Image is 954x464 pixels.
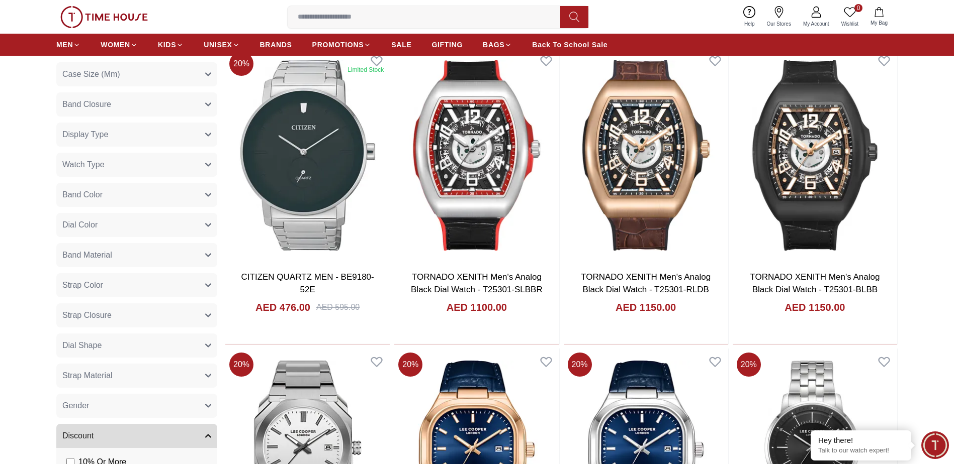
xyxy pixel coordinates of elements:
[348,66,384,74] div: Limited Stock
[225,48,390,263] img: CITIZEN QUARTZ MEN - BE9180-52E
[56,424,217,448] button: Discount
[750,272,880,295] a: TORNADO XENITH Men's Analog Black Dial Watch - T25301-BLBB
[411,272,543,295] a: TORNADO XENITH Men's Analog Black Dial Watch - T25301-SLBBR
[921,431,949,459] div: Chat Widget
[818,435,904,445] div: Hey there!
[316,301,360,313] div: AED 595.00
[447,300,507,314] h4: AED 1100.00
[394,48,559,263] img: TORNADO XENITH Men's Analog Black Dial Watch - T25301-SLBBR
[62,98,111,110] span: Band Closure
[204,36,239,54] a: UNISEX
[158,40,176,50] span: KIDS
[260,36,292,54] a: BRANDS
[260,40,292,50] span: BRANDS
[818,446,904,455] p: Talk to our watch expert!
[864,5,894,29] button: My Bag
[62,129,108,141] span: Display Type
[56,123,217,147] button: Display Type
[740,20,759,28] span: Help
[56,183,217,207] button: Band Color
[101,36,138,54] a: WOMEN
[229,52,253,76] span: 20 %
[158,36,184,54] a: KIDS
[564,48,728,263] img: TORNADO XENITH Men's Analog Black Dial Watch - T25301-RLDB
[62,400,89,412] span: Gender
[431,40,463,50] span: GIFTING
[204,40,232,50] span: UNISEX
[56,364,217,388] button: Strap Material
[761,4,797,30] a: Our Stores
[56,333,217,358] button: Dial Shape
[733,48,897,263] img: TORNADO XENITH Men's Analog Black Dial Watch - T25301-BLBB
[581,272,711,295] a: TORNADO XENITH Men's Analog Black Dial Watch - T25301-RLDB
[62,370,113,382] span: Strap Material
[56,92,217,117] button: Band Closure
[56,40,73,50] span: MEN
[763,20,795,28] span: Our Stores
[532,40,608,50] span: Back To School Sale
[312,36,372,54] a: PROMOTIONS
[62,309,112,321] span: Strap Closure
[56,153,217,177] button: Watch Type
[483,36,512,54] a: BAGS
[866,19,892,27] span: My Bag
[431,36,463,54] a: GIFTING
[241,272,374,295] a: CITIZEN QUARTZ MEN - BE9180-52E
[62,430,94,442] span: Discount
[532,36,608,54] a: Back To School Sale
[391,40,411,50] span: SALE
[255,300,310,314] h4: AED 476.00
[398,353,422,377] span: 20 %
[60,6,148,28] img: ...
[56,273,217,297] button: Strap Color
[738,4,761,30] a: Help
[837,20,862,28] span: Wishlist
[62,189,103,201] span: Band Color
[56,62,217,86] button: Case Size (Mm)
[62,219,98,231] span: Dial Color
[101,40,130,50] span: WOMEN
[312,40,364,50] span: PROMOTIONS
[483,40,504,50] span: BAGS
[616,300,676,314] h4: AED 1150.00
[56,213,217,237] button: Dial Color
[62,339,102,352] span: Dial Shape
[229,353,253,377] span: 20 %
[737,353,761,377] span: 20 %
[56,303,217,327] button: Strap Closure
[56,36,80,54] a: MEN
[785,300,845,314] h4: AED 1150.00
[62,68,120,80] span: Case Size (Mm)
[62,249,112,261] span: Band Material
[799,20,833,28] span: My Account
[835,4,864,30] a: 0Wishlist
[56,394,217,418] button: Gender
[62,159,105,171] span: Watch Type
[854,4,862,12] span: 0
[568,353,592,377] span: 20 %
[56,243,217,267] button: Band Material
[391,36,411,54] a: SALE
[62,279,103,291] span: Strap Color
